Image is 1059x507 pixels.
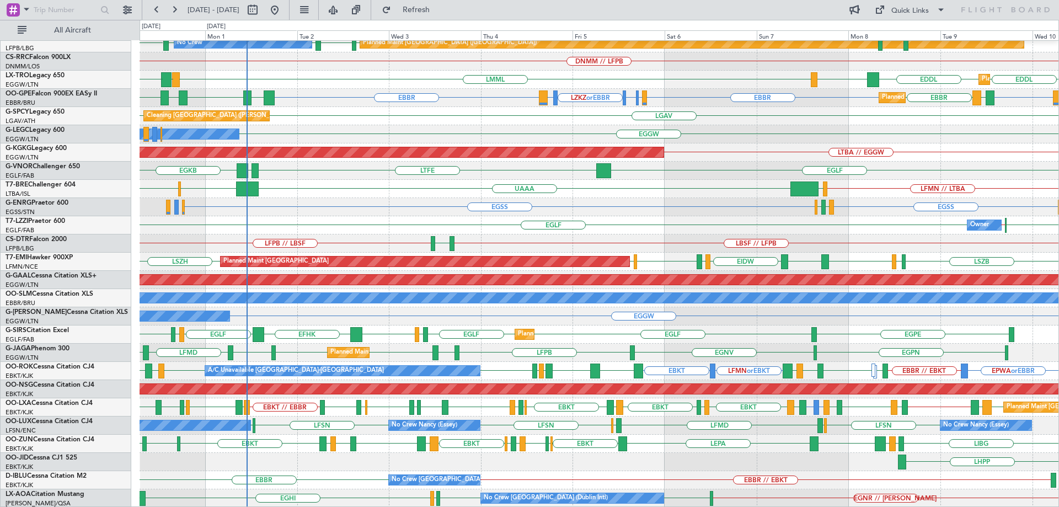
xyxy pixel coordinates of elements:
[6,44,34,52] a: LFPB/LBG
[6,473,27,479] span: D-IBLU
[393,6,440,14] span: Refresh
[6,408,33,417] a: EBKT/KJK
[6,182,28,188] span: T7-BRE
[6,418,31,425] span: OO-LUX
[6,491,31,498] span: LX-AOA
[6,109,29,115] span: G-SPCY
[6,455,29,461] span: OO-JID
[6,418,93,425] a: OO-LUXCessna Citation CJ4
[481,30,573,40] div: Thu 4
[6,145,67,152] a: G-KGKGLegacy 600
[392,472,576,488] div: No Crew [GEOGRAPHIC_DATA] ([GEOGRAPHIC_DATA] National)
[6,309,128,316] a: G-[PERSON_NAME]Cessna Citation XLS
[484,490,608,506] div: No Crew [GEOGRAPHIC_DATA] (Dublin Intl)
[6,372,33,380] a: EBKT/KJK
[6,455,77,461] a: OO-JIDCessna CJ1 525
[665,30,757,40] div: Sat 6
[6,163,33,170] span: G-VNOR
[6,263,38,271] a: LFMN/NCE
[392,417,457,434] div: No Crew Nancy (Essey)
[869,1,951,19] button: Quick Links
[6,400,31,407] span: OO-LXA
[6,382,33,388] span: OO-NSG
[6,291,93,297] a: OO-SLMCessna Citation XLS
[891,6,929,17] div: Quick Links
[6,153,39,162] a: EGGW/LTN
[6,382,94,388] a: OO-NSGCessna Citation CJ4
[6,200,31,206] span: G-ENRG
[147,108,302,124] div: Cleaning [GEOGRAPHIC_DATA] ([PERSON_NAME] Intl)
[177,35,202,51] div: No Crew
[330,344,504,361] div: Planned Maint [GEOGRAPHIC_DATA] ([GEOGRAPHIC_DATA])
[6,163,80,170] a: G-VNORChallenger 650
[6,445,33,453] a: EBKT/KJK
[208,362,384,379] div: A/C Unavailable [GEOGRAPHIC_DATA]-[GEOGRAPHIC_DATA]
[6,226,34,234] a: EGLF/FAB
[6,426,36,435] a: LFSN/ENC
[6,327,26,334] span: G-SIRS
[848,30,940,40] div: Mon 8
[377,1,443,19] button: Refresh
[6,254,27,261] span: T7-EMI
[6,90,97,97] a: OO-GPEFalcon 900EX EASy II
[6,473,87,479] a: D-IBLUCessna Citation M2
[207,22,226,31] div: [DATE]
[6,218,65,225] a: T7-LZZIPraetor 600
[982,71,1054,88] div: Planned Maint Dusseldorf
[6,145,31,152] span: G-KGKG
[573,30,665,40] div: Fri 5
[6,81,39,89] a: EGGW/LTN
[6,72,65,79] a: LX-TROLegacy 650
[940,30,1033,40] div: Tue 9
[113,30,205,40] div: Sun 31
[34,2,97,18] input: Trip Number
[6,364,33,370] span: OO-ROK
[6,190,30,198] a: LTBA/ISL
[6,327,69,334] a: G-SIRSCitation Excel
[223,253,329,270] div: Planned Maint [GEOGRAPHIC_DATA]
[205,30,297,40] div: Mon 1
[297,30,389,40] div: Tue 2
[6,54,71,61] a: CS-RRCFalcon 900LX
[6,273,97,279] a: G-GAALCessna Citation XLS+
[6,200,68,206] a: G-ENRGPraetor 600
[6,218,28,225] span: T7-LZZI
[142,22,161,31] div: [DATE]
[188,5,239,15] span: [DATE] - [DATE]
[6,345,31,352] span: G-JAGA
[6,436,33,443] span: OO-ZUN
[6,236,29,243] span: CS-DTR
[6,182,76,188] a: T7-BREChallenger 604
[6,436,94,443] a: OO-ZUNCessna Citation CJ4
[6,244,34,253] a: LFPB/LBG
[6,291,32,297] span: OO-SLM
[29,26,116,34] span: All Aircraft
[6,99,35,107] a: EBBR/BRU
[970,217,989,233] div: Owner
[6,317,39,325] a: EGGW/LTN
[6,72,29,79] span: LX-TRO
[12,22,120,39] button: All Aircraft
[6,345,69,352] a: G-JAGAPhenom 300
[757,30,849,40] div: Sun 7
[6,364,94,370] a: OO-ROKCessna Citation CJ4
[6,135,39,143] a: EGGW/LTN
[6,335,34,344] a: EGLF/FAB
[6,236,67,243] a: CS-DTRFalcon 2000
[6,400,93,407] a: OO-LXACessna Citation CJ4
[6,62,40,71] a: DNMM/LOS
[943,417,1009,434] div: No Crew Nancy (Essey)
[6,127,29,134] span: G-LEGC
[6,299,35,307] a: EBBR/BRU
[6,463,33,471] a: EBKT/KJK
[6,481,33,489] a: EBKT/KJK
[6,109,65,115] a: G-SPCYLegacy 650
[6,273,31,279] span: G-GAAL
[6,491,84,498] a: LX-AOACitation Mustang
[6,254,73,261] a: T7-EMIHawker 900XP
[6,172,34,180] a: EGLF/FAB
[6,208,35,216] a: EGSS/STN
[518,326,692,343] div: Planned Maint [GEOGRAPHIC_DATA] ([GEOGRAPHIC_DATA])
[389,30,481,40] div: Wed 3
[6,127,65,134] a: G-LEGCLegacy 600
